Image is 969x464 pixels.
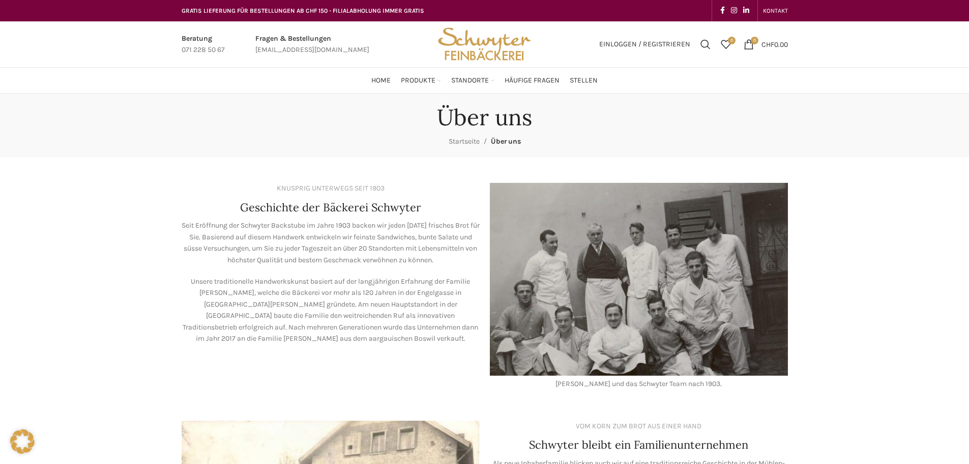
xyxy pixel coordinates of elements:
[751,37,758,44] span: 0
[434,21,534,67] img: Bäckerei Schwyter
[437,104,532,131] h1: Über uns
[182,33,225,56] a: Infobox link
[240,200,421,215] h4: Geschichte der Bäckerei Schwyter
[740,4,752,18] a: Linkedin social link
[570,76,598,86] span: Stellen
[763,7,788,14] span: KONTAKT
[277,183,385,194] div: KNUSPRIG UNTERWEGS SEIT 1903
[716,34,736,54] a: 0
[570,70,598,91] a: Stellen
[491,137,521,146] span: Über uns
[576,421,701,432] div: VOM KORN ZUM BROT AUS EINER HAND
[761,40,774,48] span: CHF
[717,4,728,18] a: Facebook social link
[758,1,793,21] div: Secondary navigation
[177,70,793,91] div: Main navigation
[490,378,788,390] div: [PERSON_NAME] und das Schwyter Team nach 1903.
[434,39,534,48] a: Site logo
[529,437,748,453] h4: Schwyter bleibt ein Familienunternehmen
[371,76,391,86] span: Home
[728,4,740,18] a: Instagram social link
[599,41,690,48] span: Einloggen / Registrieren
[451,70,494,91] a: Standorte
[505,76,560,86] span: Häufige Fragen
[182,276,480,344] p: Unsere traditionelle Handwerkskunst basiert auf der langjährigen Erfahrung der Familie [PERSON_NA...
[401,70,441,91] a: Produkte
[449,137,480,146] a: Startseite
[594,34,695,54] a: Einloggen / Registrieren
[371,70,391,91] a: Home
[763,1,788,21] a: KONTAKT
[761,40,788,48] bdi: 0.00
[739,34,793,54] a: 0 CHF0.00
[505,70,560,91] a: Häufige Fragen
[728,37,736,44] span: 0
[451,76,489,86] span: Standorte
[716,34,736,54] div: Meine Wunschliste
[255,33,369,56] a: Infobox link
[695,34,716,54] a: Suchen
[401,76,435,86] span: Produkte
[182,7,424,14] span: GRATIS LIEFERUNG FÜR BESTELLUNGEN AB CHF 150 - FILIALABHOLUNG IMMER GRATIS
[182,220,480,266] p: Seit Eröffnung der Schwyter Backstube im Jahre 1903 backen wir jeden [DATE] frisches Brot für Sie...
